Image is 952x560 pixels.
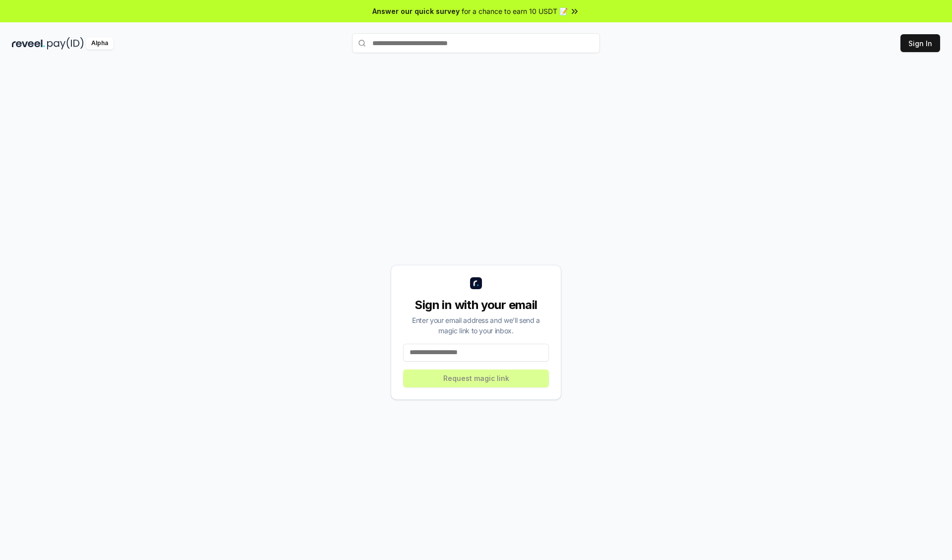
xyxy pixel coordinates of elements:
button: Sign In [900,34,940,52]
div: Alpha [86,37,114,50]
div: Sign in with your email [403,297,549,313]
span: for a chance to earn 10 USDT 📝 [462,6,568,16]
img: pay_id [47,37,84,50]
span: Answer our quick survey [372,6,460,16]
img: reveel_dark [12,37,45,50]
div: Enter your email address and we’ll send a magic link to your inbox. [403,315,549,336]
img: logo_small [470,277,482,289]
